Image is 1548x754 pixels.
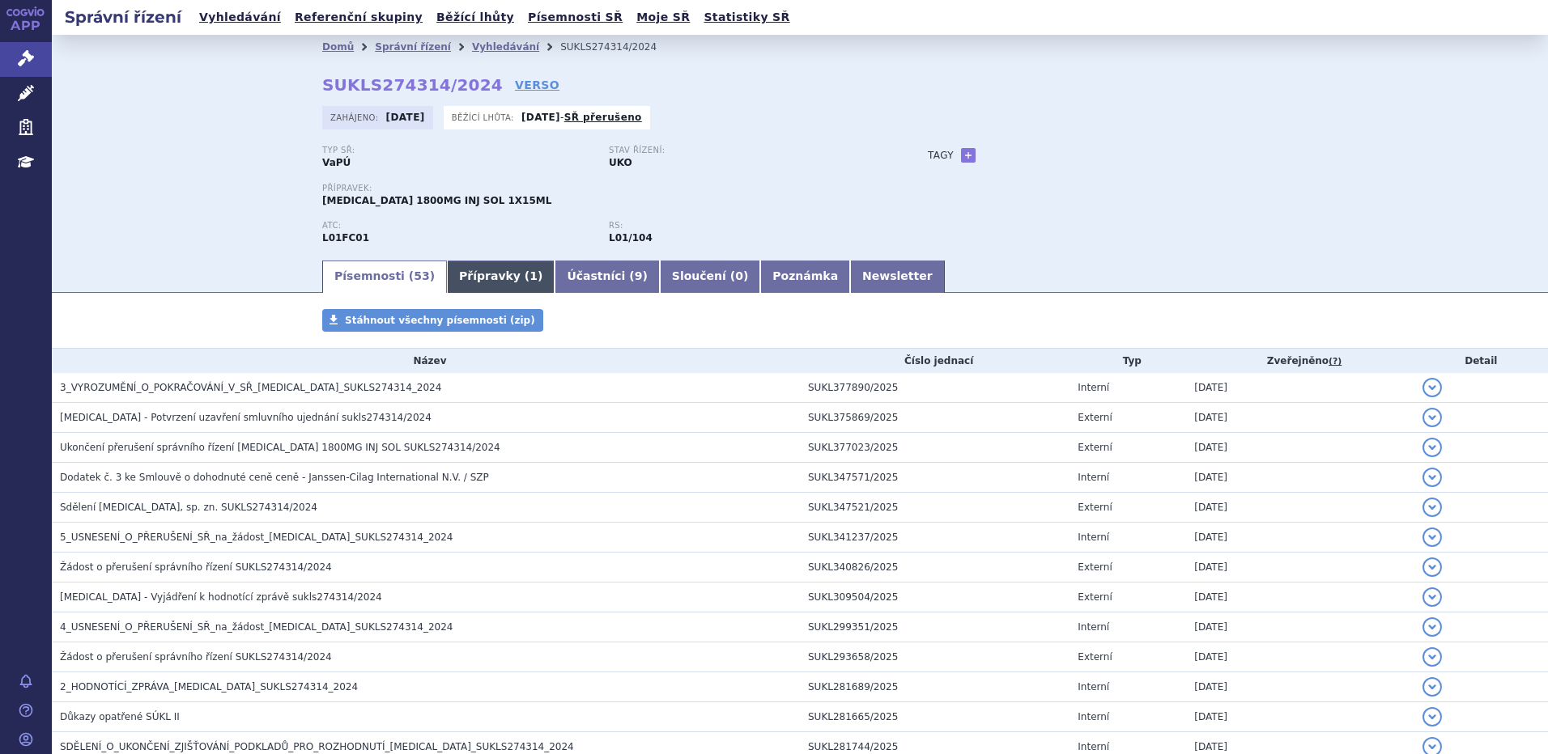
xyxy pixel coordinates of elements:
[1078,382,1109,393] span: Interní
[60,681,358,693] span: 2_HODNOTÍCÍ_ZPRÁVA_DARZALEX_SUKLS274314_2024
[1078,591,1112,603] span: Externí
[60,412,432,423] span: DARZALEX - Potvrzení uzavření smluvního ujednání sukls274314/2024
[1423,438,1442,457] button: detail
[1078,651,1112,663] span: Externí
[800,582,1070,612] td: SUKL309504/2025
[322,146,593,155] p: Typ SŘ:
[432,6,519,28] a: Běžící lhůty
[1078,502,1112,513] span: Externí
[60,442,500,453] span: Ukončení přerušení správního řízení Darzalex 1800MG INJ SOL SUKLS274314/2024
[322,75,503,95] strong: SUKLS274314/2024
[1078,681,1109,693] span: Interní
[447,261,555,293] a: Přípravky (1)
[1186,702,1414,732] td: [DATE]
[609,221,879,231] p: RS:
[1186,349,1414,373] th: Zveřejněno
[1078,472,1109,483] span: Interní
[1423,557,1442,577] button: detail
[609,157,632,168] strong: UKO
[515,77,559,93] a: VERSO
[635,269,643,282] span: 9
[1078,532,1109,543] span: Interní
[452,111,517,124] span: Běžící lhůta:
[521,112,560,123] strong: [DATE]
[1423,587,1442,607] button: detail
[60,502,317,513] span: Sdělení DARZALEX, sp. zn. SUKLS274314/2024
[322,184,895,193] p: Přípravek:
[800,463,1070,493] td: SUKL347571/2025
[1414,349,1548,373] th: Detail
[1329,356,1342,367] abbr: (?)
[386,112,425,123] strong: [DATE]
[609,232,653,244] strong: daratumumab
[472,41,539,53] a: Vyhledávání
[322,309,543,332] a: Stáhnout všechny písemnosti (zip)
[529,269,538,282] span: 1
[1186,463,1414,493] td: [DATE]
[1078,412,1112,423] span: Externí
[555,261,659,293] a: Účastníci (9)
[1186,433,1414,463] td: [DATE]
[290,6,427,28] a: Referenční skupiny
[800,349,1070,373] th: Číslo jednací
[1423,468,1442,487] button: detail
[800,433,1070,463] td: SUKL377023/2025
[322,195,551,206] span: [MEDICAL_DATA] 1800MG INJ SOL 1X15ML
[560,35,678,59] li: SUKLS274314/2024
[632,6,695,28] a: Moje SŘ
[760,261,850,293] a: Poznámka
[800,553,1070,582] td: SUKL340826/2025
[52,349,800,373] th: Název
[699,6,794,28] a: Statistiky SŘ
[1423,527,1442,547] button: detail
[60,561,332,573] span: Žádost o přerušení správního řízení SUKLS274314/2024
[322,261,447,293] a: Písemnosti (53)
[660,261,760,293] a: Sloučení (0)
[60,532,453,543] span: 5_USNESENÍ_O_PŘERUŠENÍ_SŘ_na_žádost_DARZALEX_SUKLS274314_2024
[322,232,369,244] strong: DARATUMUMAB
[1186,582,1414,612] td: [DATE]
[1186,642,1414,672] td: [DATE]
[1078,561,1112,573] span: Externí
[322,221,593,231] p: ATC:
[1186,493,1414,523] td: [DATE]
[800,612,1070,642] td: SUKL299351/2025
[194,6,286,28] a: Vyhledávání
[1078,741,1109,752] span: Interní
[60,382,441,393] span: 3_VYROZUMĚNÍ_O_POKRAČOVÁNÍ_V_SŘ_DARZALEX_SUKLS274314_2024
[1423,408,1442,427] button: detail
[800,493,1070,523] td: SUKL347521/2025
[800,373,1070,403] td: SUKL377890/2025
[609,146,879,155] p: Stav řízení:
[1070,349,1186,373] th: Typ
[375,41,451,53] a: Správní řízení
[564,112,642,123] a: SŘ přerušeno
[60,711,180,722] span: Důkazy opatřené SÚKL II
[1423,378,1442,397] button: detail
[928,146,954,165] h3: Tagy
[521,111,642,124] p: -
[1423,647,1442,667] button: detail
[345,315,535,326] span: Stáhnout všechny písemnosti (zip)
[1186,373,1414,403] td: [DATE]
[961,148,976,163] a: +
[1423,617,1442,637] button: detail
[60,741,574,752] span: SDĚLENÍ_O_UKONČENÍ_ZJIŠŤOVÁNÍ_PODKLADŮ_PRO_ROZHODNUTÍ_DARZALEX_SUKLS274314_2024
[322,41,354,53] a: Domů
[60,591,382,603] span: DARZALEX - Vyjádření k hodnotící zprávě sukls274314/2024
[1423,498,1442,517] button: detail
[414,269,429,282] span: 53
[800,403,1070,433] td: SUKL375869/2025
[1186,672,1414,702] td: [DATE]
[1423,677,1442,697] button: detail
[322,157,351,168] strong: VaPÚ
[60,621,453,633] span: 4_USNESENÍ_O_PŘERUŠENÍ_SŘ_na_žádost_DARZALEX_SUKLS274314_2024
[330,111,381,124] span: Zahájeno:
[60,651,332,663] span: Žádost o přerušení správního řízení SUKLS274314/2024
[523,6,627,28] a: Písemnosti SŘ
[1186,612,1414,642] td: [DATE]
[1423,707,1442,726] button: detail
[60,472,489,483] span: Dodatek č. 3 ke Smlouvě o dohodnuté ceně ceně - Janssen-Cilag International N.V. / SZP
[850,261,945,293] a: Newsletter
[800,672,1070,702] td: SUKL281689/2025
